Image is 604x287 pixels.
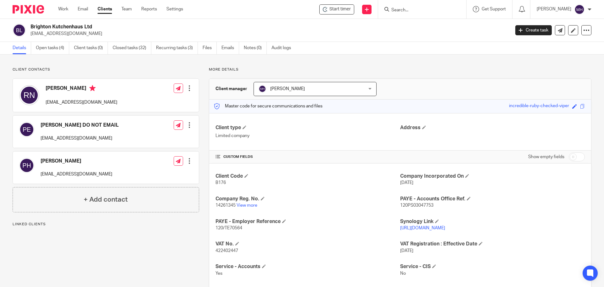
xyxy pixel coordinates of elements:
span: [PERSON_NAME] [270,87,305,91]
p: [EMAIL_ADDRESS][DOMAIN_NAME] [31,31,506,37]
span: 120PS03047753 [400,203,433,208]
a: Details [13,42,31,54]
p: More details [209,67,591,72]
h4: Service - CIS [400,263,585,270]
p: Limited company [215,133,400,139]
span: Yes [215,271,222,276]
img: svg%3E [19,122,34,137]
div: Brighton Kutchenhaus Ltd [319,4,354,14]
a: Recurring tasks (3) [156,42,198,54]
img: svg%3E [259,85,266,93]
h4: VAT No. [215,241,400,247]
h4: PAYE - Accounts Office Ref. [400,196,585,202]
h4: Service - Accounts [215,263,400,270]
img: svg%3E [574,4,584,14]
a: Closed tasks (32) [113,42,151,54]
h4: [PERSON_NAME] DO NOT EMAIL [41,122,119,129]
h4: Client Code [215,173,400,180]
h4: CUSTOM FIELDS [215,154,400,159]
h3: Client manager [215,86,247,92]
a: Clients [98,6,112,12]
p: [PERSON_NAME] [537,6,571,12]
div: incredible-ruby-checked-viper [509,103,569,110]
h4: Company Reg. No. [215,196,400,202]
a: Emails [221,42,239,54]
p: Client contacts [13,67,199,72]
p: [EMAIL_ADDRESS][DOMAIN_NAME] [41,171,112,177]
a: Create task [515,25,552,35]
span: Get Support [482,7,506,11]
a: Reports [141,6,157,12]
span: 14261345 [215,203,236,208]
img: svg%3E [19,158,34,173]
a: Team [121,6,132,12]
a: Email [78,6,88,12]
p: Linked clients [13,222,199,227]
img: svg%3E [19,85,39,105]
label: Show empty fields [528,154,564,160]
a: Client tasks (0) [74,42,108,54]
i: Primary [89,85,96,91]
h4: Address [400,124,585,131]
h4: PAYE - Employer Reference [215,218,400,225]
span: 422402447 [215,249,238,253]
a: Open tasks (4) [36,42,69,54]
a: Notes (0) [244,42,267,54]
a: View more [237,203,257,208]
img: Pixie [13,5,44,14]
span: Start timer [329,6,351,13]
p: Master code for secure communications and files [214,103,322,109]
a: [URL][DOMAIN_NAME] [400,226,445,230]
h4: VAT Registration : Effective Date [400,241,585,247]
span: No [400,271,406,276]
h4: Client type [215,124,400,131]
p: [EMAIL_ADDRESS][DOMAIN_NAME] [46,99,117,106]
img: svg%3E [13,24,26,37]
a: Files [203,42,217,54]
span: [DATE] [400,181,413,185]
span: [DATE] [400,249,413,253]
span: 120/TE70564 [215,226,242,230]
p: [EMAIL_ADDRESS][DOMAIN_NAME] [41,135,119,141]
a: Work [58,6,68,12]
span: B176 [215,181,226,185]
h4: Company Incorporated On [400,173,585,180]
h4: [PERSON_NAME] [41,158,112,164]
a: Settings [166,6,183,12]
input: Search [391,8,447,13]
h4: Synology Link [400,218,585,225]
a: Audit logs [271,42,296,54]
h2: Brighton Kutchenhaus Ltd [31,24,411,30]
h4: [PERSON_NAME] [46,85,117,93]
h4: + Add contact [84,195,128,204]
